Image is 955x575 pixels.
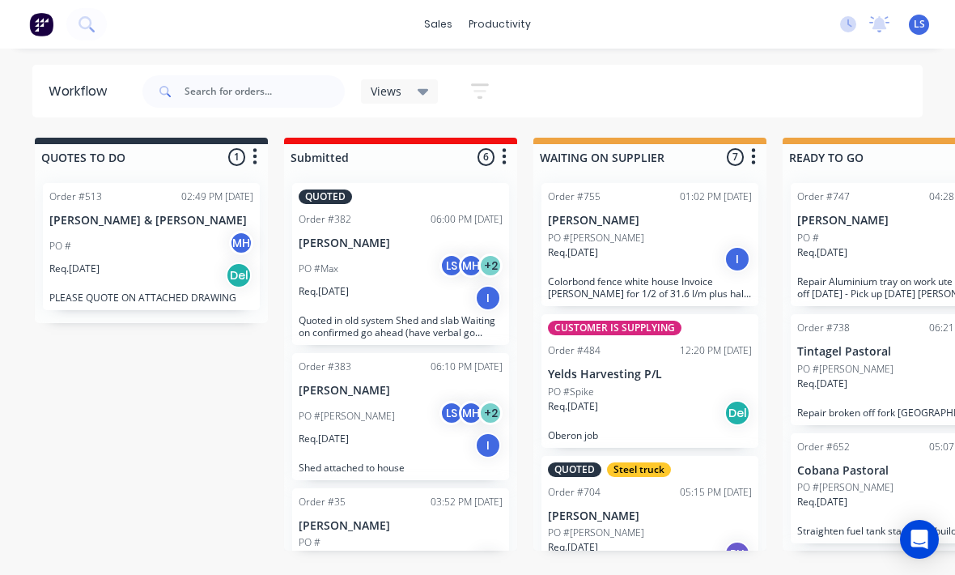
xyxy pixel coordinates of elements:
[431,360,503,374] div: 06:10 PM [DATE]
[797,190,850,204] div: Order #747
[478,401,503,425] div: + 2
[299,262,338,276] p: PO #Max
[548,231,644,245] p: PO #[PERSON_NAME]
[548,343,601,358] div: Order #484
[299,236,503,250] p: [PERSON_NAME]
[548,462,601,477] div: QUOTED
[478,253,503,278] div: + 2
[299,212,351,227] div: Order #382
[548,485,601,500] div: Order #704
[416,12,461,36] div: sales
[49,82,115,101] div: Workflow
[49,262,100,276] p: Req. [DATE]
[724,541,750,567] div: PU
[724,400,750,426] div: Del
[724,246,750,272] div: I
[439,253,464,278] div: LS
[607,462,671,477] div: Steel truck
[49,214,253,228] p: [PERSON_NAME] & [PERSON_NAME]
[181,190,253,204] div: 02:49 PM [DATE]
[475,432,501,458] div: I
[299,550,349,564] p: Req. [DATE]
[49,292,253,304] p: PLEASE QUOTE ON ATTACHED DRAWING
[548,321,681,335] div: CUSTOMER IS SUPPLYING
[548,399,598,414] p: Req. [DATE]
[548,526,644,540] p: PO #[PERSON_NAME]
[797,480,893,495] p: PO #[PERSON_NAME]
[914,17,925,32] span: LS
[299,495,346,509] div: Order #35
[548,214,752,228] p: [PERSON_NAME]
[797,321,850,335] div: Order #738
[548,509,752,523] p: [PERSON_NAME]
[299,535,320,550] p: PO #
[680,485,752,500] div: 05:15 PM [DATE]
[299,519,503,533] p: [PERSON_NAME]
[49,190,102,204] div: Order #513
[292,353,509,480] div: Order #38306:10 PM [DATE][PERSON_NAME]PO #[PERSON_NAME]LSMH+2Req.[DATE]IShed attached to house
[797,440,850,454] div: Order #652
[797,245,847,260] p: Req. [DATE]
[229,231,253,255] div: MH
[475,285,501,311] div: I
[541,183,758,306] div: Order #75501:02 PM [DATE][PERSON_NAME]PO #[PERSON_NAME]Req.[DATE]IColorbond fence white house Inv...
[431,495,503,509] div: 03:52 PM [DATE]
[29,12,53,36] img: Factory
[548,540,598,555] p: Req. [DATE]
[299,462,503,474] p: Shed attached to house
[299,314,503,339] p: Quoted in old system Shed and slab Waiting on confirmed go ahead (have verbal go ahead from [PERS...
[548,385,594,399] p: PO #Spike
[797,231,819,245] p: PO #
[185,75,345,108] input: Search for orders...
[299,360,351,374] div: Order #383
[548,245,598,260] p: Req. [DATE]
[680,190,752,204] div: 01:02 PM [DATE]
[226,262,252,288] div: Del
[49,239,71,253] p: PO #
[548,368,752,381] p: Yelds Harvesting P/L
[680,343,752,358] div: 12:20 PM [DATE]
[459,253,483,278] div: MH
[900,520,939,559] div: Open Intercom Messenger
[459,401,483,425] div: MH
[43,183,260,310] div: Order #51302:49 PM [DATE][PERSON_NAME] & [PERSON_NAME]PO #MHReq.[DATE]DelPLEASE QUOTE ON ATTACHED...
[431,212,503,227] div: 06:00 PM [DATE]
[299,284,349,299] p: Req. [DATE]
[797,495,847,509] p: Req. [DATE]
[299,384,503,398] p: [PERSON_NAME]
[548,190,601,204] div: Order #755
[299,409,395,424] p: PO #[PERSON_NAME]
[461,12,539,36] div: productivity
[371,83,401,100] span: Views
[299,432,349,446] p: Req. [DATE]
[299,190,352,204] div: QUOTED
[797,362,893,377] p: PO #[PERSON_NAME]
[541,314,758,448] div: CUSTOMER IS SUPPLYINGOrder #48412:20 PM [DATE]Yelds Harvesting P/LPO #SpikeReq.[DATE]DelOberon job
[292,183,509,345] div: QUOTEDOrder #38206:00 PM [DATE][PERSON_NAME]PO #MaxLSMH+2Req.[DATE]IQuoted in old system Shed and...
[439,401,464,425] div: LS
[548,429,752,441] p: Oberon job
[797,377,847,391] p: Req. [DATE]
[548,275,752,300] p: Colorbond fence white house Invoice [PERSON_NAME] for 1/2 of 31.6 l/m plus half of earthworks and...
